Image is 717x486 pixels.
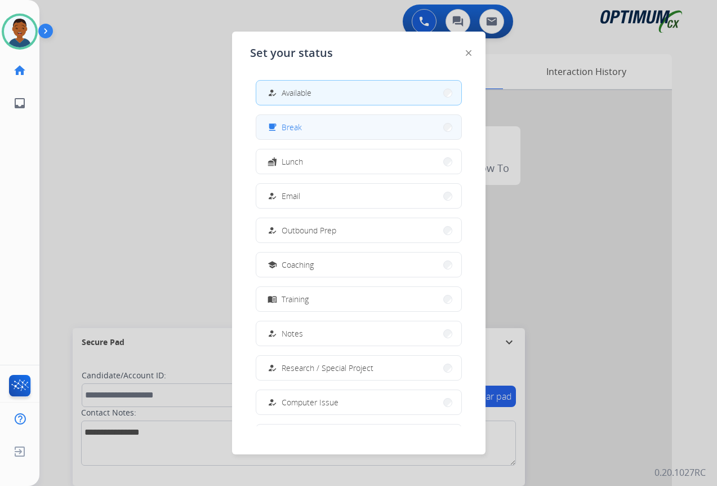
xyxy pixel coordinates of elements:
button: Outbound Prep [256,218,461,242]
mat-icon: how_to_reg [267,88,277,98]
span: Notes [282,328,303,339]
button: Training [256,287,461,311]
button: Coaching [256,253,461,277]
button: Computer Issue [256,390,461,414]
span: Research / Special Project [282,362,373,374]
button: Notes [256,321,461,346]
mat-icon: how_to_reg [267,329,277,338]
button: Research / Special Project [256,356,461,380]
button: Available [256,81,461,105]
span: Training [282,293,309,305]
span: Available [282,87,311,99]
button: Email [256,184,461,208]
mat-icon: free_breakfast [267,122,277,132]
mat-icon: fastfood [267,157,277,166]
mat-icon: menu_book [267,294,277,304]
mat-icon: how_to_reg [267,226,277,235]
mat-icon: home [13,64,26,77]
mat-icon: inbox [13,96,26,110]
span: Outbound Prep [282,224,336,236]
button: Internet Issue [256,425,461,449]
span: Email [282,190,300,202]
span: Lunch [282,156,303,167]
span: Computer Issue [282,396,339,408]
span: Break [282,121,302,133]
p: 0.20.1027RC [654,466,706,479]
mat-icon: how_to_reg [267,191,277,201]
span: Coaching [282,259,314,271]
mat-icon: how_to_reg [267,363,277,373]
span: Set your status [250,45,333,61]
button: Lunch [256,149,461,174]
mat-icon: school [267,260,277,269]
img: avatar [4,16,35,47]
button: Break [256,115,461,139]
mat-icon: how_to_reg [267,397,277,407]
img: close-button [466,50,471,56]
